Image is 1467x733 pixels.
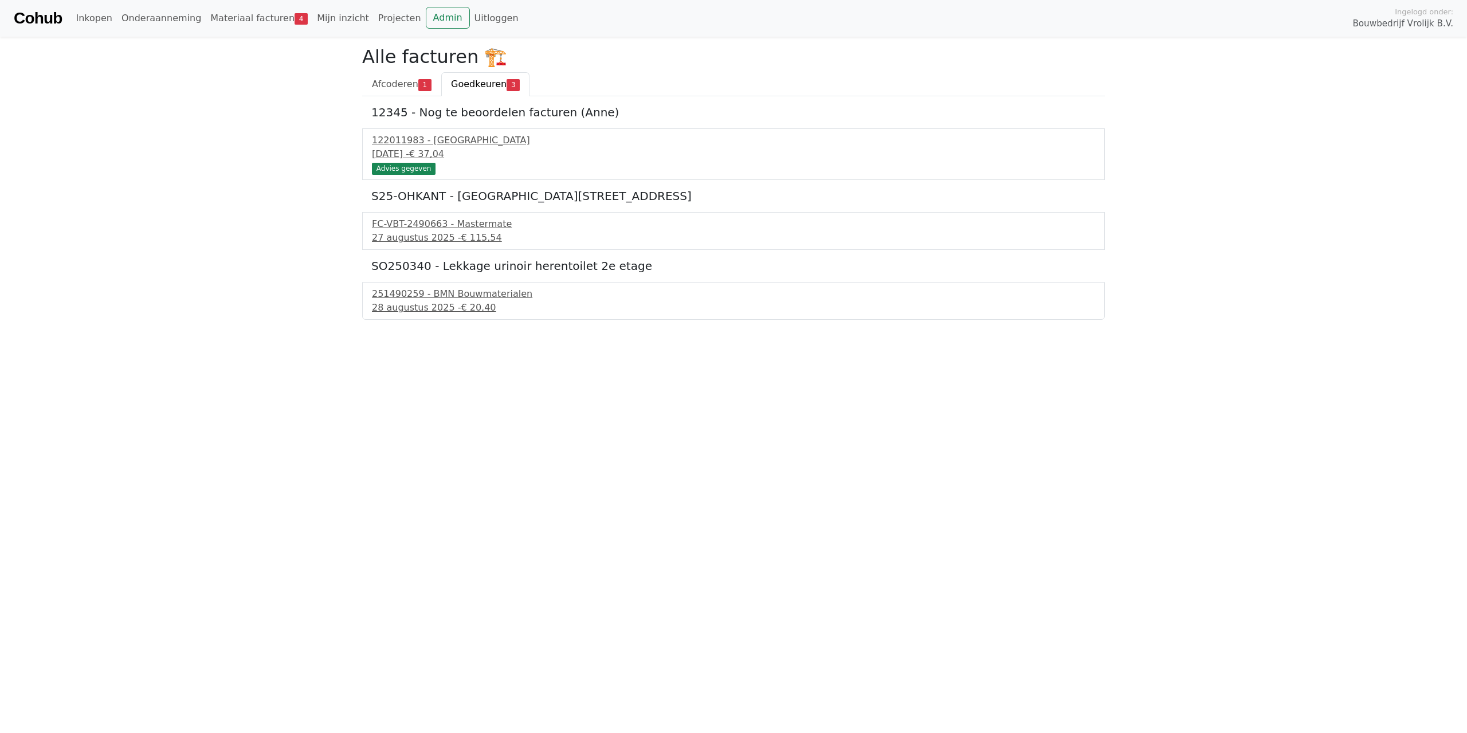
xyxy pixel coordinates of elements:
[461,302,496,313] span: € 20,40
[372,217,1095,245] a: FC-VBT-2490663 - Mastermate27 augustus 2025 -€ 115,54
[418,79,432,91] span: 1
[312,7,374,30] a: Mijn inzicht
[371,189,1096,203] h5: S25-OHKANT - [GEOGRAPHIC_DATA][STREET_ADDRESS]
[372,231,1095,245] div: 27 augustus 2025 -
[461,232,501,243] span: € 115,54
[372,147,1095,161] div: [DATE] -
[372,134,1095,147] div: 122011983 - [GEOGRAPHIC_DATA]
[372,163,436,174] div: Advies gegeven
[372,217,1095,231] div: FC-VBT-2490663 - Mastermate
[14,5,62,32] a: Cohub
[451,79,507,89] span: Goedkeuren
[117,7,206,30] a: Onderaanneming
[374,7,426,30] a: Projecten
[426,7,470,29] a: Admin
[441,72,529,96] a: Goedkeuren3
[1395,6,1453,17] span: Ingelogd onder:
[1352,17,1453,30] span: Bouwbedrijf Vrolijk B.V.
[362,46,1105,68] h2: Alle facturen 🏗️
[372,287,1095,315] a: 251490259 - BMN Bouwmaterialen28 augustus 2025 -€ 20,40
[470,7,523,30] a: Uitloggen
[507,79,520,91] span: 3
[206,7,312,30] a: Materiaal facturen4
[372,287,1095,301] div: 251490259 - BMN Bouwmaterialen
[372,79,418,89] span: Afcoderen
[409,148,444,159] span: € 37,04
[362,72,441,96] a: Afcoderen1
[371,259,1096,273] h5: SO250340 - Lekkage urinoir herentoilet 2e etage
[372,301,1095,315] div: 28 augustus 2025 -
[372,134,1095,173] a: 122011983 - [GEOGRAPHIC_DATA][DATE] -€ 37,04 Advies gegeven
[295,13,308,25] span: 4
[71,7,116,30] a: Inkopen
[371,105,1096,119] h5: 12345 - Nog te beoordelen facturen (Anne)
